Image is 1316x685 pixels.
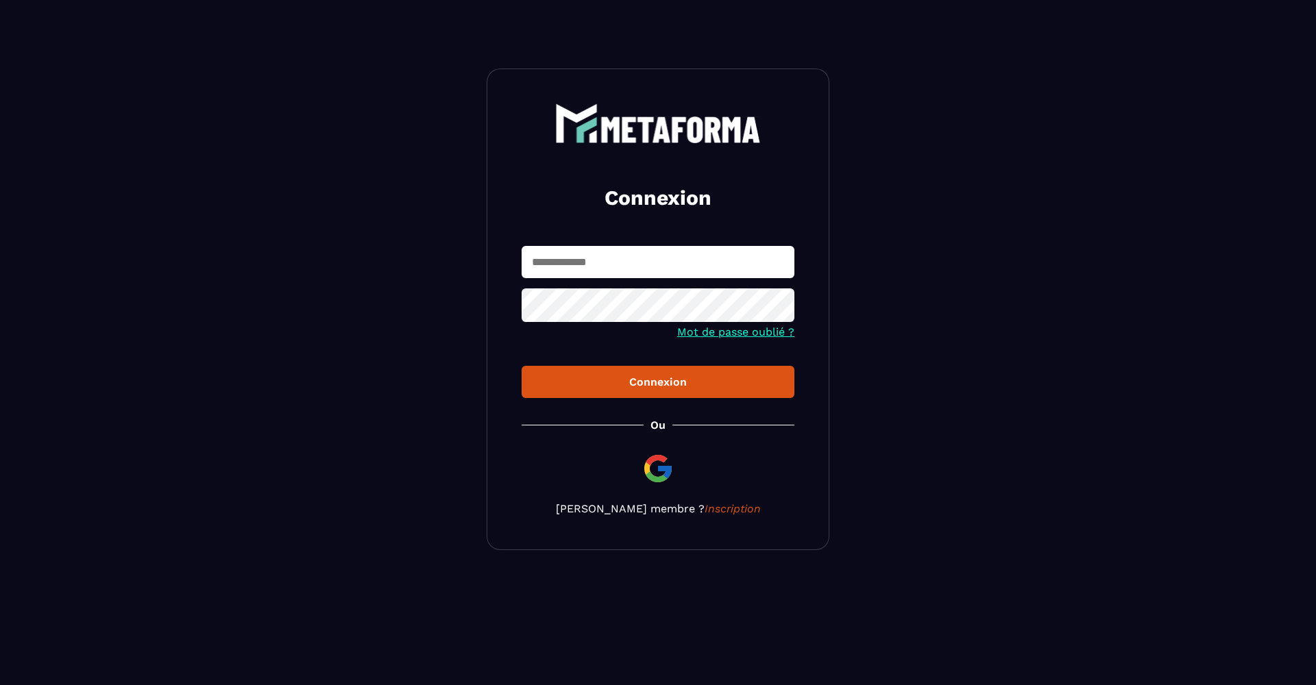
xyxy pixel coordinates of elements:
button: Connexion [522,366,794,398]
p: Ou [650,419,666,432]
div: Connexion [533,375,783,388]
img: google [642,452,674,485]
p: [PERSON_NAME] membre ? [522,502,794,515]
a: logo [522,103,794,143]
a: Inscription [705,502,761,515]
h2: Connexion [538,184,778,212]
a: Mot de passe oublié ? [677,325,794,338]
img: logo [555,103,761,143]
